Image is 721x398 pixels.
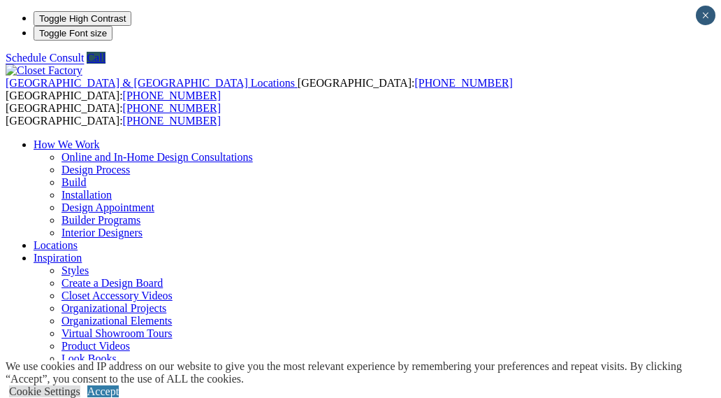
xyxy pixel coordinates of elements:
[61,176,87,188] a: Build
[34,26,112,41] button: Toggle Font size
[61,327,173,339] a: Virtual Showroom Tours
[6,77,298,89] a: [GEOGRAPHIC_DATA] & [GEOGRAPHIC_DATA] Locations
[61,315,172,327] a: Organizational Elements
[6,64,82,77] img: Closet Factory
[61,290,173,301] a: Closet Accessory Videos
[6,77,295,89] span: [GEOGRAPHIC_DATA] & [GEOGRAPHIC_DATA] Locations
[34,11,131,26] button: Toggle High Contrast
[34,252,82,264] a: Inspiration
[6,77,513,101] span: [GEOGRAPHIC_DATA]: [GEOGRAPHIC_DATA]:
[6,102,221,127] span: [GEOGRAPHIC_DATA]: [GEOGRAPHIC_DATA]:
[34,138,100,150] a: How We Work
[61,164,130,176] a: Design Process
[61,201,154,213] a: Design Appointment
[39,28,107,38] span: Toggle Font size
[61,189,112,201] a: Installation
[87,385,119,397] a: Accept
[61,264,89,276] a: Styles
[6,360,721,385] div: We use cookies and IP address on our website to give you the most relevant experience by remember...
[39,13,126,24] span: Toggle High Contrast
[123,115,221,127] a: [PHONE_NUMBER]
[123,102,221,114] a: [PHONE_NUMBER]
[9,385,80,397] a: Cookie Settings
[123,90,221,101] a: [PHONE_NUMBER]
[61,227,143,239] a: Interior Designers
[61,353,117,364] a: Look Books
[87,52,105,64] a: Call
[61,340,130,352] a: Product Videos
[414,77,512,89] a: [PHONE_NUMBER]
[61,214,140,226] a: Builder Programs
[61,151,253,163] a: Online and In-Home Design Consultations
[61,277,163,289] a: Create a Design Board
[696,6,715,25] button: Close
[61,302,166,314] a: Organizational Projects
[34,239,78,251] a: Locations
[6,52,84,64] a: Schedule Consult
